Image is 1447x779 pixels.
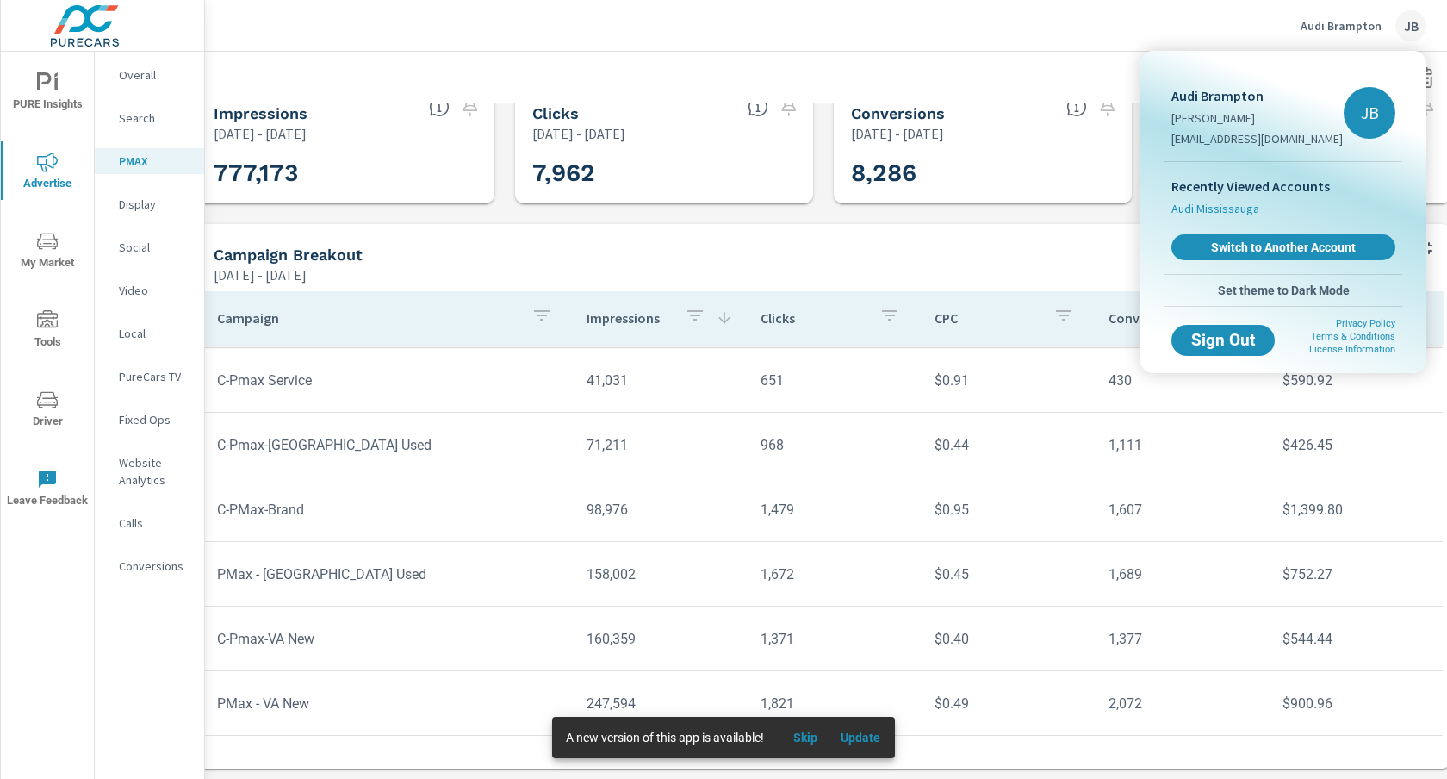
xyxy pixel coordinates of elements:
[1171,130,1343,147] p: [EMAIL_ADDRESS][DOMAIN_NAME]
[1171,85,1343,106] p: Audi Brampton
[1171,176,1395,196] p: Recently Viewed Accounts
[1309,344,1395,355] a: License Information
[1171,109,1343,127] p: [PERSON_NAME]
[1171,200,1259,217] span: Audi Mississauga
[1171,234,1395,260] a: Switch to Another Account
[1171,283,1395,298] span: Set theme to Dark Mode
[1344,87,1395,139] div: JB
[1185,333,1261,348] span: Sign Out
[1311,331,1395,342] a: Terms & Conditions
[1171,325,1275,356] button: Sign Out
[1181,240,1386,255] span: Switch to Another Account
[1164,275,1402,306] button: Set theme to Dark Mode
[1336,318,1395,329] a: Privacy Policy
